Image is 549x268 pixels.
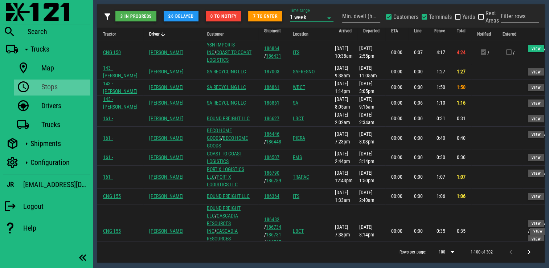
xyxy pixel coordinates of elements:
[103,174,113,180] a: 161 -
[149,154,184,160] a: [PERSON_NAME]
[451,80,471,96] td: 1:50
[149,100,184,106] a: [PERSON_NAME]
[293,49,299,55] a: ITS
[149,174,184,180] a: [PERSON_NAME]
[451,41,471,64] td: 4:24
[359,190,374,203] span: [DATE] 2:40am
[533,229,542,233] span: View
[207,49,251,63] span: /
[357,28,385,41] th: Departed: Not sorted. Activate to sort ascending.
[207,174,238,187] a: PORT X LOGISTICS LLC
[391,228,402,234] span: 00:00
[149,69,184,74] a: [PERSON_NAME]
[207,84,246,90] a: SA RECYCLING LLC
[264,232,281,237] span: /
[439,246,457,258] div: 100$vuetify.dataTable.itemsPerPageText
[264,69,279,74] a: 187003
[207,228,238,249] a: CASCADIA RESOURCES INC
[264,131,279,137] a: 186446
[363,28,380,33] span: Departed
[264,115,279,121] a: 186627
[429,204,451,258] td: 0:35
[359,224,374,237] span: [DATE] 8:14pm
[6,3,69,21] img: 87f0f0e.png
[258,28,287,41] th: Shipment: Not sorted. Activate to sort ascending.
[103,96,138,110] a: 143 - [PERSON_NAME]
[451,204,471,258] td: 0:35
[486,10,499,24] label: Rest Areas
[429,80,451,96] td: 1:50
[248,11,282,21] button: 7 to enter
[359,112,374,125] span: [DATE] 2:34am
[97,28,143,41] th: Tractor: Not sorted. Activate to sort ascending.
[385,28,408,41] th: ETA: Not sorted. Activate to sort ascending.
[14,117,90,133] a: Trucks
[207,135,248,149] span: /
[531,237,541,241] span: View
[429,28,451,41] th: Fence: Not sorted. Activate to sort ascending.
[462,13,475,21] label: Yards
[103,228,121,234] a: CNG 155
[207,166,244,180] a: PORT X LOGISTICS LLC
[400,241,457,263] div: Rows per page:
[264,45,279,51] a: 186864
[264,239,281,245] span: /
[103,49,121,55] a: CNG 150
[451,150,471,166] td: 0:30
[335,131,350,145] span: [DATE] 7:23pm
[429,96,451,111] td: 1:10
[207,205,241,219] a: BOUND FREIGHT LLC
[528,193,544,200] button: View
[164,11,198,21] button: 26 delayed
[335,151,350,164] span: [DATE] 2:44pm
[293,69,315,74] a: SAFRESNO
[335,224,350,237] span: [DATE] 7:38pm
[528,154,544,161] button: View
[457,28,466,33] span: Total
[393,13,418,21] label: Customers
[408,204,429,258] td: 0:00
[30,139,87,148] div: Shipments
[207,193,250,199] a: BOUND FREIGHT LLC
[7,180,14,188] h3: JR
[414,28,422,33] span: Line
[408,111,429,127] td: 0:00
[41,101,87,110] div: Drivers
[408,41,429,64] td: 0:07
[391,193,402,199] span: 00:00
[207,135,248,149] a: BECO HOME GOODS
[103,193,121,199] a: CNG 155
[14,98,90,114] a: Drivers
[253,14,278,19] span: 7 to enter
[266,178,281,183] a: 186789
[391,100,402,106] span: 00:00
[531,171,541,175] span: View
[528,45,544,52] button: View
[471,28,497,41] th: Notified
[207,69,246,74] a: SA RECYCLING LLC
[451,64,471,80] td: 1:27
[266,224,281,230] a: 186734
[451,96,471,111] td: 1:16
[207,100,246,106] a: SA RECYCLING LLC
[335,81,350,94] span: [DATE] 1:14pm
[293,154,302,160] a: FMS
[335,96,350,110] span: [DATE] 8:05am
[451,127,471,150] td: 0:40
[528,220,544,227] button: View
[359,45,374,59] span: [DATE] 2:55pm
[408,80,429,96] td: 0:00
[14,80,90,96] a: Stops
[523,245,536,259] button: Next page
[434,28,445,33] span: Fence
[207,42,235,55] a: YSN IMPORTS INC
[359,131,374,145] span: [DATE] 8:03pm
[528,100,544,107] button: View
[41,64,87,72] div: Map
[293,100,298,106] a: SA
[293,174,309,180] a: TRAPAC
[264,178,281,183] span: /
[531,70,541,74] span: View
[408,96,429,111] td: 0:06
[501,11,539,22] input: Filter DISPLAYED ROWS by tractor. Use 🔍️ in sidebar for global search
